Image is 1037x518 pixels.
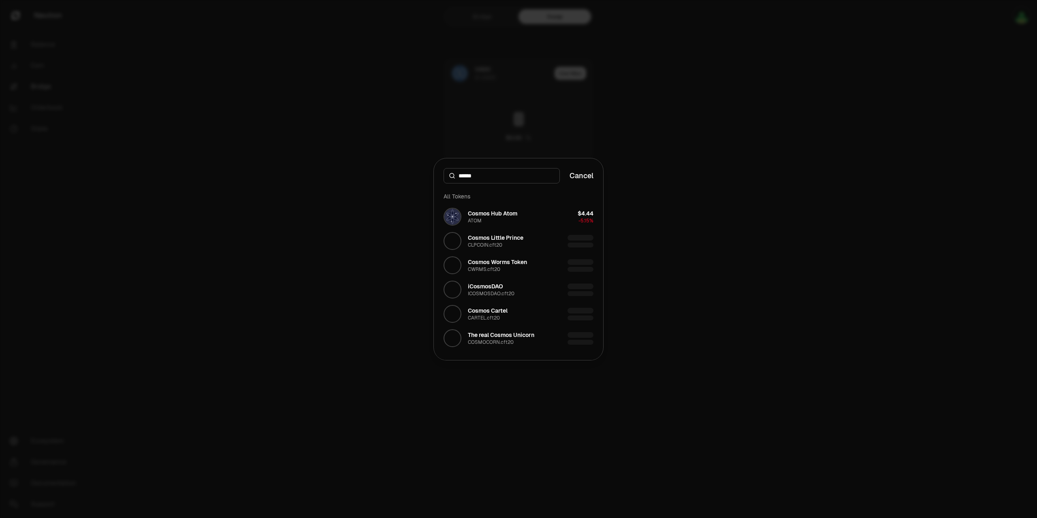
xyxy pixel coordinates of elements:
div: iCosmosDAO [468,282,503,290]
div: CWRMS.cft20 [468,266,500,273]
div: All Tokens [439,188,598,205]
button: CLPCOIN.cft20 LogoCosmos Little PrinceCLPCOIN.cft20 [439,229,598,253]
span: -5.15% [578,217,593,224]
button: ICOSMOSDAO.cft20 LogoiCosmosDAOICOSMOSDAO.cft20 [439,277,598,302]
div: CLPCOIN.cft20 [468,242,502,248]
div: COSMOCORN.cft20 [468,339,514,345]
div: $4.44 [578,209,593,217]
img: ATOM Logo [444,209,461,225]
div: Cosmos Little Prince [468,234,523,242]
div: CARTEL.cft20 [468,315,500,321]
div: The real Cosmos Unicorn [468,331,534,339]
button: Cancel [570,170,593,181]
div: ATOM [468,217,482,224]
button: CARTEL.cft20 LogoCosmos CartelCARTEL.cft20 [439,302,598,326]
div: Cosmos Cartel [468,307,508,315]
div: ICOSMOSDAO.cft20 [468,290,514,297]
button: COSMOCORN.cft20 LogoThe real Cosmos UnicornCOSMOCORN.cft20 [439,326,598,350]
button: ATOM LogoCosmos Hub AtomATOM$4.44-5.15% [439,205,598,229]
div: Cosmos Hub Atom [468,209,517,217]
button: CWRMS.cft20 LogoCosmos Worms TokenCWRMS.cft20 [439,253,598,277]
div: Cosmos Worms Token [468,258,527,266]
